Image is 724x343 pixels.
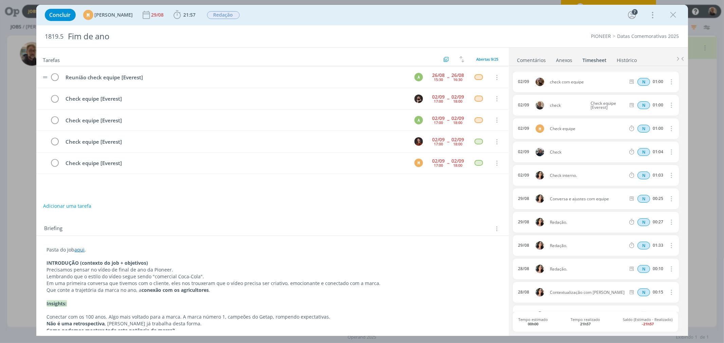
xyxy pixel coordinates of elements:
[547,80,628,84] span: check com equipe
[414,137,423,146] img: M
[47,287,498,294] p: Que conte a trajetória da marca no ano, a .
[50,12,71,18] span: Concluir
[434,142,443,146] div: 17:00
[637,78,650,86] div: Horas normais
[637,101,650,109] span: N
[653,126,663,131] div: 01:00
[637,195,650,203] span: N
[142,287,209,293] strong: conexão com os agricultores
[47,260,148,266] strong: INTRODUÇÃO (contexto do job + objetivos)
[414,115,424,125] button: A
[547,174,628,178] span: Check interno.
[151,13,165,17] div: 29/08
[536,218,544,226] img: T
[518,103,529,107] div: 02/09
[414,159,423,167] div: M
[452,116,464,121] div: 02/09
[637,288,650,296] div: Horas normais
[447,118,449,122] span: --
[536,171,544,180] img: T
[47,300,67,307] strong: Insights:
[547,103,588,107] span: check
[547,290,628,295] span: Contextualização com [PERSON_NAME]
[637,125,650,133] span: N
[547,220,628,224] span: Redação.
[63,116,408,125] div: Check equipe [Everest]
[83,10,133,20] button: M[PERSON_NAME]
[65,28,412,45] div: Fim de ano
[83,10,93,20] div: M
[653,220,663,224] div: 00:27
[47,273,498,280] p: Lembrando que o estilo do vídeo segue sendo "comercial Coca-Cola".
[432,95,445,99] div: 02/09
[653,266,663,271] div: 00:10
[47,320,105,327] strong: Não é uma retrospectiva
[547,267,628,271] span: Redação.
[637,171,650,179] div: Horas normais
[536,195,544,203] img: T
[452,73,464,78] div: 26/08
[637,195,650,203] div: Horas normais
[414,158,424,168] button: M
[637,265,650,273] span: N
[637,242,650,249] span: N
[653,243,663,248] div: 01:33
[536,311,544,320] img: T
[547,150,628,154] span: Check
[547,127,628,131] span: Check equipe
[434,121,443,124] div: 17:00
[518,290,529,295] div: 28/08
[518,220,529,224] div: 29/08
[47,314,498,320] p: Conectar com os 100 anos. Algo mais voltado para a marca. A marca número 1, campeões do Getap, ro...
[547,197,628,201] span: Conversa e ajustes com equipe
[637,218,650,226] div: Horas normais
[414,72,424,82] button: A
[536,241,544,250] img: T
[536,148,544,156] img: M
[47,320,498,327] p: , [PERSON_NAME] já trabalha desta forma.
[653,103,663,107] div: 01:00
[453,99,463,103] div: 18:00
[184,12,196,18] span: 21:57
[477,57,499,62] span: Abertas 9/25
[518,266,529,271] div: 28/08
[591,33,611,39] a: PIONEER
[453,142,463,146] div: 18:00
[414,95,423,103] img: D
[653,196,663,201] div: 00:25
[580,321,591,326] b: 21h57
[75,246,85,253] a: aqui
[637,218,650,226] span: N
[432,137,445,142] div: 02/09
[518,243,529,248] div: 29/08
[434,163,443,167] div: 17:00
[653,290,663,295] div: 00:15
[653,79,663,84] div: 01:00
[528,321,538,326] b: 00h00
[414,137,424,147] button: M
[447,161,449,165] span: --
[637,148,650,156] span: N
[536,101,544,109] img: R
[172,9,198,20] button: 21:57
[623,317,673,326] span: Saldo (Estimado - Realizado)
[518,126,529,131] div: 02/09
[453,163,463,167] div: 18:00
[447,139,449,144] span: --
[536,288,544,297] img: T
[95,13,133,17] span: [PERSON_NAME]
[432,73,445,78] div: 26/08
[518,79,529,84] div: 02/09
[453,78,463,81] div: 16:30
[637,78,650,86] span: N
[460,56,464,62] img: arrow-down-up.svg
[642,321,654,326] b: -21h57
[536,124,544,133] div: M
[207,11,240,19] span: Redação
[453,121,463,124] div: 18:00
[414,116,423,124] div: A
[434,99,443,103] div: 17:00
[637,101,650,109] div: Horas normais
[63,95,408,103] div: Check equipe [Everest]
[44,224,63,233] span: Briefing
